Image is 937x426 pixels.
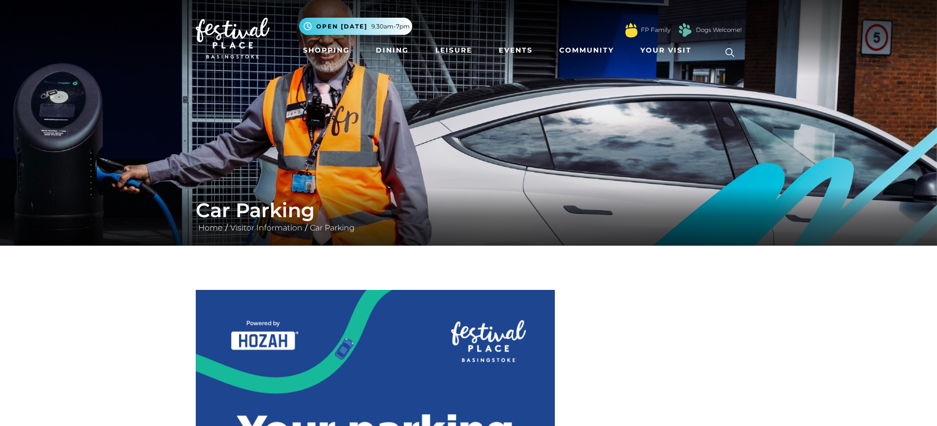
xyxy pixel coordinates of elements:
[188,199,749,234] div: / /
[299,41,354,59] a: Shopping
[431,41,476,59] a: Leisure
[495,41,537,59] a: Events
[316,22,367,31] span: Open [DATE]
[371,22,410,31] span: 9.30am-7pm
[640,45,692,56] span: Your Visit
[641,26,670,34] a: FP Family
[372,41,413,59] a: Dining
[299,18,412,35] button: Open [DATE] 9.30am-7pm
[307,223,357,232] a: Car Parking
[696,26,742,34] a: Dogs Welcome!
[196,18,270,59] img: Festival Place Logo
[555,41,618,59] a: Community
[196,199,742,222] h1: Car Parking
[196,223,225,232] a: Home
[228,223,305,232] a: Visitor Information
[636,41,700,59] a: Your Visit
